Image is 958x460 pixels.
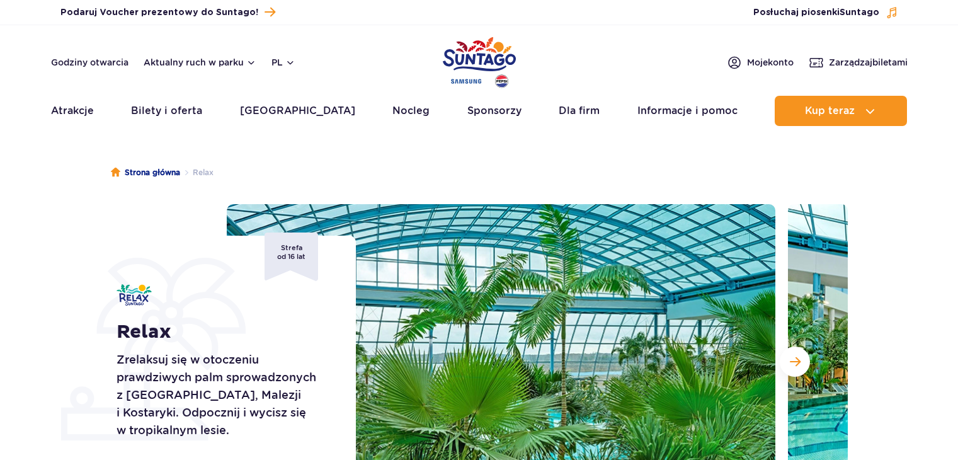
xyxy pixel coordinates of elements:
[144,57,256,67] button: Aktualny ruch w parku
[240,96,355,126] a: [GEOGRAPHIC_DATA]
[637,96,738,126] a: Informacje i pomoc
[60,6,258,19] span: Podaruj Voucher prezentowy do Suntago!
[117,321,328,343] h1: Relax
[753,6,879,19] span: Posłuchaj piosenki
[271,56,295,69] button: pl
[747,56,794,69] span: Moje konto
[809,55,908,70] a: Zarządzajbiletami
[805,105,855,117] span: Kup teraz
[775,96,907,126] button: Kup teraz
[392,96,430,126] a: Nocleg
[180,166,214,179] li: Relax
[117,351,328,439] p: Zrelaksuj się w otoczeniu prawdziwych palm sprowadzonych z [GEOGRAPHIC_DATA], Malezji i Kostaryki...
[131,96,202,126] a: Bilety i oferta
[559,96,600,126] a: Dla firm
[727,55,794,70] a: Mojekonto
[117,284,152,306] img: Relax
[753,6,898,19] button: Posłuchaj piosenkiSuntago
[829,56,908,69] span: Zarządzaj biletami
[265,233,318,281] span: Strefa od 16 lat
[51,56,128,69] a: Godziny otwarcia
[51,96,94,126] a: Atrakcje
[111,166,180,179] a: Strona główna
[60,4,275,21] a: Podaruj Voucher prezentowy do Suntago!
[443,32,516,89] a: Park of Poland
[840,8,879,17] span: Suntago
[467,96,522,126] a: Sponsorzy
[780,347,810,377] button: Następny slajd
